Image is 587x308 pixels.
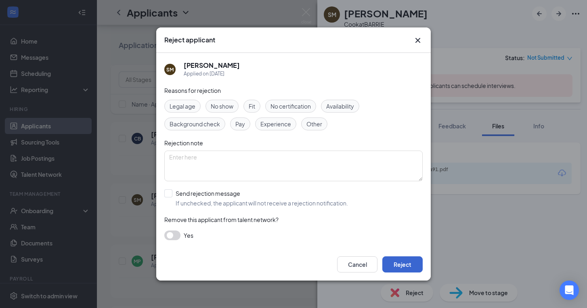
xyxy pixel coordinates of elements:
[184,230,193,240] span: Yes
[164,87,221,94] span: Reasons for rejection
[170,102,195,111] span: Legal age
[166,66,174,73] div: SM
[184,70,240,78] div: Applied on [DATE]
[249,102,255,111] span: Fit
[560,281,579,300] div: Open Intercom Messenger
[164,139,203,147] span: Rejection note
[235,119,245,128] span: Pay
[337,256,377,272] button: Cancel
[184,61,240,70] h5: [PERSON_NAME]
[164,36,215,44] h3: Reject applicant
[413,36,423,45] button: Close
[211,102,233,111] span: No show
[382,256,423,272] button: Reject
[260,119,291,128] span: Experience
[270,102,311,111] span: No certification
[170,119,220,128] span: Background check
[164,216,279,223] span: Remove this applicant from talent network?
[326,102,354,111] span: Availability
[306,119,322,128] span: Other
[413,36,423,45] svg: Cross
